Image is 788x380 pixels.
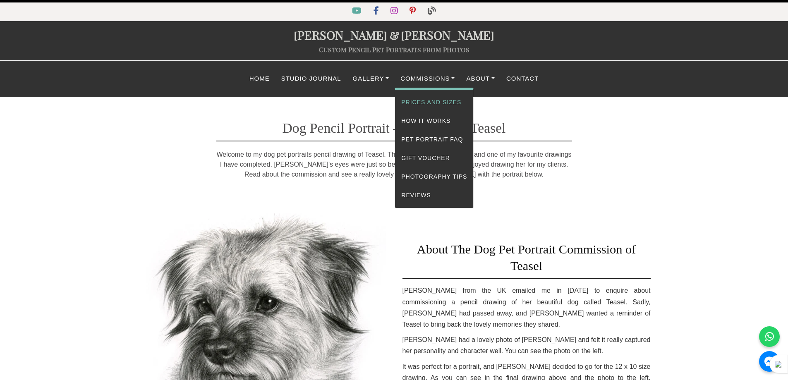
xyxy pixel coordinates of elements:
[275,71,347,87] a: Studio Journal
[501,71,544,87] a: Contact
[460,71,501,87] a: About
[395,130,473,149] a: Pet Portrait FAQ
[216,108,572,141] h1: Dog Pencil Portrait – Drawing of Teasel
[369,8,386,15] a: Facebook
[395,167,473,186] a: Photography Tips
[216,150,572,179] p: Welcome to my dog pet portraits pencil drawing of Teasel. This was a wonderful portrait and one o...
[759,326,780,347] a: WhatsApp
[395,88,474,208] div: Commissions
[402,285,651,330] p: [PERSON_NAME] from the UK emailed me in [DATE] to enquire about commissioning a pencil drawing of...
[395,186,473,205] a: Reviews
[294,27,494,43] a: [PERSON_NAME]&[PERSON_NAME]
[423,8,441,15] a: Blog
[244,71,275,87] a: Home
[395,93,473,112] a: Prices and Sizes
[347,8,368,15] a: YouTube
[386,8,405,15] a: Instagram
[759,351,780,372] a: Messenger
[347,71,395,87] a: Gallery
[395,149,473,167] a: Gift Voucher
[402,334,651,356] p: [PERSON_NAME] had a lovely photo of [PERSON_NAME] and felt it really captured her personality and...
[319,45,469,54] a: Custom Pencil Pet Portraits from Photos
[402,233,651,279] h2: About The Dog Pet Portrait Commission of Teasel
[387,27,401,43] span: &
[405,8,422,15] a: Pinterest
[395,71,460,87] a: Commissions
[395,112,473,130] a: How It Works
